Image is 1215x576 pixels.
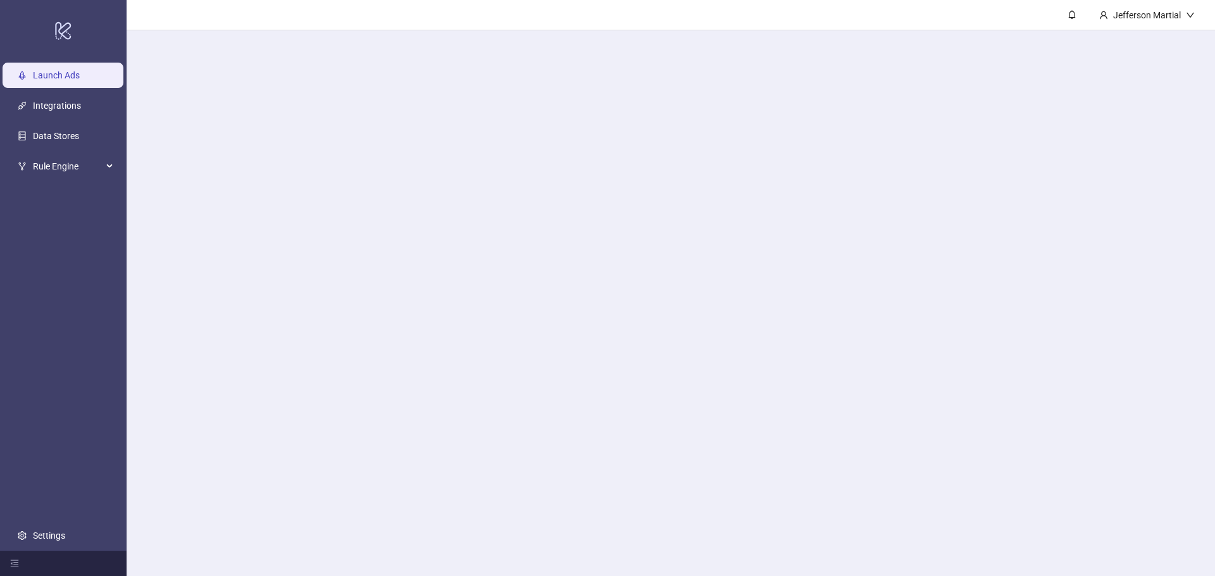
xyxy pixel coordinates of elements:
[1099,11,1108,20] span: user
[33,154,103,179] span: Rule Engine
[33,70,80,80] a: Launch Ads
[1108,8,1186,22] div: Jefferson Martial
[1186,11,1195,20] span: down
[10,559,19,568] span: menu-fold
[1068,10,1076,19] span: bell
[33,530,65,541] a: Settings
[18,162,27,171] span: fork
[33,101,81,111] a: Integrations
[33,131,79,141] a: Data Stores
